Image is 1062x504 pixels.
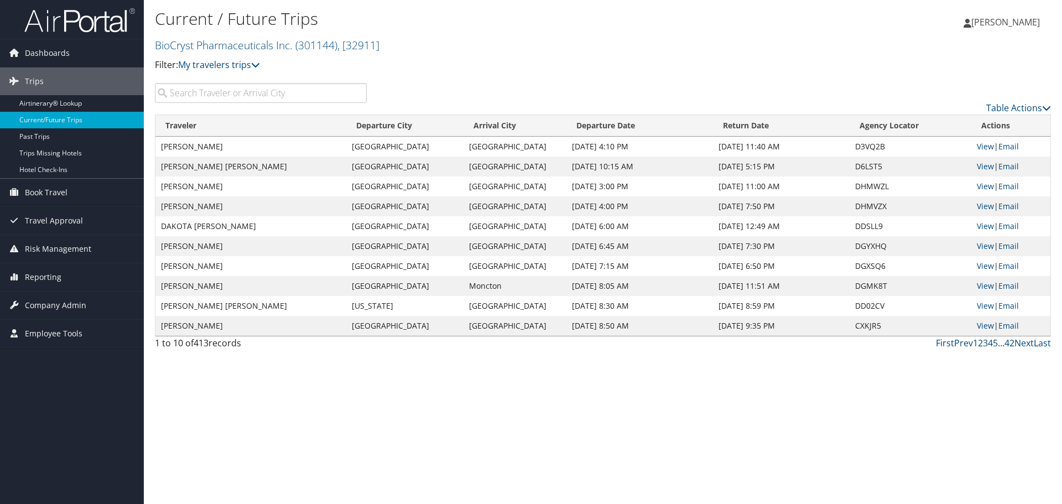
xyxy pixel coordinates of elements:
[24,7,135,33] img: airportal-logo.png
[713,196,850,216] td: [DATE] 7:50 PM
[464,276,566,296] td: Moncton
[850,176,971,196] td: DHMWZL
[295,38,337,53] span: ( 301144 )
[713,256,850,276] td: [DATE] 6:50 PM
[998,241,1019,251] a: Email
[346,115,464,137] th: Departure City: activate to sort column ascending
[713,236,850,256] td: [DATE] 7:30 PM
[713,316,850,336] td: [DATE] 9:35 PM
[25,263,61,291] span: Reporting
[155,316,346,336] td: [PERSON_NAME]
[1004,337,1014,349] a: 42
[998,280,1019,291] a: Email
[566,115,712,137] th: Departure Date: activate to sort column descending
[850,196,971,216] td: DHMVZX
[998,261,1019,271] a: Email
[713,137,850,157] td: [DATE] 11:40 AM
[850,137,971,157] td: D3VQ2B
[978,337,983,349] a: 2
[566,137,712,157] td: [DATE] 4:10 PM
[850,157,971,176] td: D6LST5
[977,280,994,291] a: View
[850,296,971,316] td: DD02CV
[977,300,994,311] a: View
[25,320,82,347] span: Employee Tools
[25,292,86,319] span: Company Admin
[850,256,971,276] td: DGXSQ6
[25,179,67,206] span: Book Travel
[971,276,1050,296] td: |
[971,256,1050,276] td: |
[977,201,994,211] a: View
[850,115,971,137] th: Agency Locator: activate to sort column ascending
[977,141,994,152] a: View
[155,216,346,236] td: DAKOTA [PERSON_NAME]
[850,276,971,296] td: DGMK8T
[346,216,464,236] td: [GEOGRAPHIC_DATA]
[194,337,209,349] span: 413
[464,316,566,336] td: [GEOGRAPHIC_DATA]
[464,176,566,196] td: [GEOGRAPHIC_DATA]
[25,39,70,67] span: Dashboards
[464,236,566,256] td: [GEOGRAPHIC_DATA]
[464,296,566,316] td: [GEOGRAPHIC_DATA]
[998,161,1019,172] a: Email
[977,161,994,172] a: View
[346,157,464,176] td: [GEOGRAPHIC_DATA]
[346,137,464,157] td: [GEOGRAPHIC_DATA]
[155,157,346,176] td: [PERSON_NAME] [PERSON_NAME]
[464,137,566,157] td: [GEOGRAPHIC_DATA]
[983,337,988,349] a: 3
[25,235,91,263] span: Risk Management
[566,236,712,256] td: [DATE] 6:45 AM
[155,83,367,103] input: Search Traveler or Arrival City
[155,276,346,296] td: [PERSON_NAME]
[993,337,998,349] a: 5
[346,196,464,216] td: [GEOGRAPHIC_DATA]
[971,157,1050,176] td: |
[346,236,464,256] td: [GEOGRAPHIC_DATA]
[566,296,712,316] td: [DATE] 8:30 AM
[971,236,1050,256] td: |
[998,181,1019,191] a: Email
[713,115,850,137] th: Return Date: activate to sort column ascending
[998,221,1019,231] a: Email
[971,176,1050,196] td: |
[998,201,1019,211] a: Email
[850,236,971,256] td: DGYXHQ
[977,261,994,271] a: View
[971,216,1050,236] td: |
[977,320,994,331] a: View
[464,157,566,176] td: [GEOGRAPHIC_DATA]
[155,7,752,30] h1: Current / Future Trips
[1014,337,1034,349] a: Next
[954,337,973,349] a: Prev
[964,6,1051,39] a: [PERSON_NAME]
[25,207,83,235] span: Travel Approval
[566,157,712,176] td: [DATE] 10:15 AM
[155,196,346,216] td: [PERSON_NAME]
[977,241,994,251] a: View
[971,296,1050,316] td: |
[1034,337,1051,349] a: Last
[346,316,464,336] td: [GEOGRAPHIC_DATA]
[337,38,379,53] span: , [ 32911 ]
[936,337,954,349] a: First
[971,316,1050,336] td: |
[713,296,850,316] td: [DATE] 8:59 PM
[850,216,971,236] td: DDSLL9
[155,38,379,53] a: BioCryst Pharmaceuticals Inc.
[464,115,566,137] th: Arrival City: activate to sort column ascending
[346,276,464,296] td: [GEOGRAPHIC_DATA]
[977,221,994,231] a: View
[178,59,260,71] a: My travelers trips
[566,176,712,196] td: [DATE] 3:00 PM
[566,316,712,336] td: [DATE] 8:50 AM
[713,157,850,176] td: [DATE] 5:15 PM
[988,337,993,349] a: 4
[25,67,44,95] span: Trips
[971,115,1050,137] th: Actions
[155,58,752,72] p: Filter:
[155,137,346,157] td: [PERSON_NAME]
[566,196,712,216] td: [DATE] 4:00 PM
